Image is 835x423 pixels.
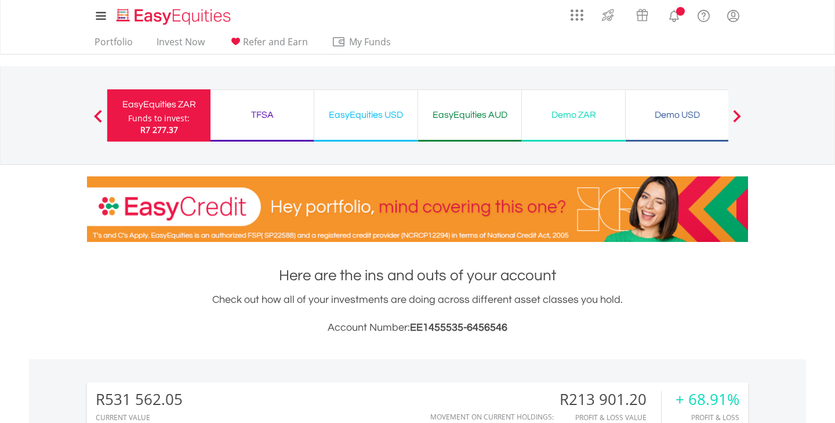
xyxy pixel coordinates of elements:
[425,107,514,123] div: EasyEquities AUD
[86,115,110,127] button: Previous
[410,322,507,333] span: EE1455535-6456546
[87,265,748,286] h1: Here are the ins and outs of your account
[689,3,718,26] a: FAQ's and Support
[217,107,307,123] div: TFSA
[598,6,618,24] img: thrive-v2.svg
[676,414,739,421] div: Profit & Loss
[152,36,209,54] a: Invest Now
[87,292,748,336] div: Check out how all of your investments are doing across different asset classes you hold.
[321,107,411,123] div: EasyEquities USD
[140,124,178,135] span: R7 277.37
[128,113,190,124] div: Funds to invest:
[529,107,618,123] div: Demo ZAR
[659,3,689,26] a: Notifications
[560,414,661,421] div: Profit & Loss Value
[243,35,308,48] span: Refer and Earn
[633,107,722,123] div: Demo USD
[725,115,749,127] button: Next
[332,34,408,49] span: My Funds
[571,9,583,21] img: grid-menu-icon.svg
[87,320,748,336] h3: Account Number:
[625,3,659,24] a: Vouchers
[90,36,137,54] a: Portfolio
[96,391,183,408] div: R531 562.05
[112,3,235,26] a: Home page
[96,414,183,421] div: CURRENT VALUE
[718,3,748,28] a: My Profile
[114,7,235,26] img: EasyEquities_Logo.png
[430,413,554,421] div: Movement on Current Holdings:
[676,391,739,408] div: + 68.91%
[563,3,591,21] a: AppsGrid
[87,176,748,242] img: EasyCredit Promotion Banner
[560,391,661,408] div: R213 901.20
[224,36,313,54] a: Refer and Earn
[114,96,204,113] div: EasyEquities ZAR
[633,6,652,24] img: vouchers-v2.svg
